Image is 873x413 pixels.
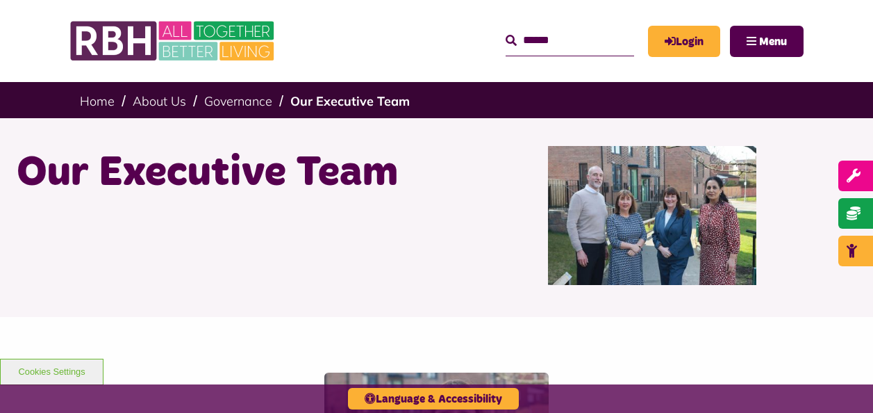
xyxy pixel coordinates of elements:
h1: Our Executive Team [17,146,426,200]
a: About Us [133,93,186,109]
iframe: Netcall Web Assistant for live chat [810,350,873,413]
a: MyRBH [648,26,720,57]
a: Our Executive Team [290,93,410,109]
span: Menu [759,36,787,47]
img: RBH [69,14,278,68]
a: Governance [204,93,272,109]
button: Language & Accessibility [348,388,519,410]
a: Home [80,93,115,109]
button: Navigation [730,26,804,57]
img: RBH Executive Team [548,146,756,285]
